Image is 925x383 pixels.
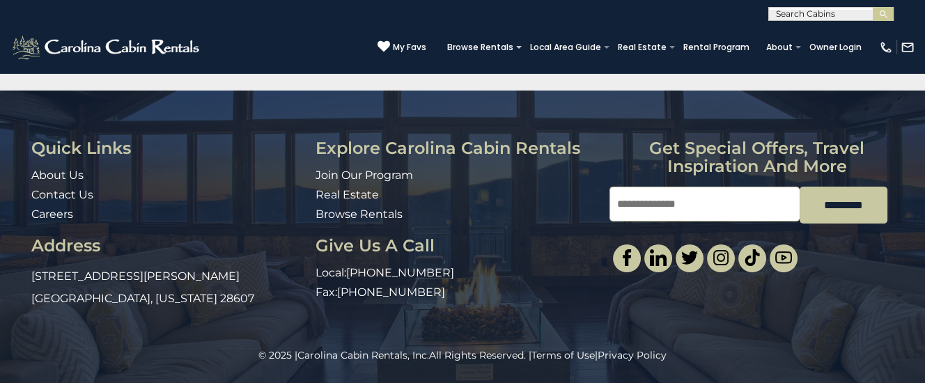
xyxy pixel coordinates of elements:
a: Real Estate [316,188,379,201]
a: Rental Program [676,38,756,57]
img: White-1-2.png [10,33,203,61]
span: My Favs [393,41,426,54]
img: instagram-single.svg [713,249,729,266]
h3: Explore Carolina Cabin Rentals [316,139,600,157]
a: My Favs [378,40,426,54]
a: Owner Login [802,38,869,57]
a: [PHONE_NUMBER] [346,266,454,279]
p: Fax: [316,285,600,301]
a: Privacy Policy [598,349,667,361]
img: twitter-single.svg [681,249,698,266]
h3: Get special offers, travel inspiration and more [609,139,904,176]
p: [STREET_ADDRESS][PERSON_NAME] [GEOGRAPHIC_DATA], [US_STATE] 28607 [31,265,305,310]
a: [PHONE_NUMBER] [337,286,445,299]
a: Terms of Use [531,349,595,361]
a: Contact Us [31,188,93,201]
img: linkedin-single.svg [650,249,667,266]
p: All Rights Reserved. | | [31,348,894,362]
img: facebook-single.svg [619,249,635,266]
h3: Quick Links [31,139,305,157]
a: About [759,38,800,57]
h3: Address [31,237,305,255]
span: © 2025 | [258,349,429,361]
img: youtube-light.svg [775,249,792,266]
a: Join Our Program [316,169,413,182]
a: Careers [31,208,73,221]
h3: Give Us A Call [316,237,600,255]
a: Local Area Guide [523,38,608,57]
a: Browse Rentals [440,38,520,57]
img: mail-regular-white.png [901,40,915,54]
img: phone-regular-white.png [879,40,893,54]
a: Browse Rentals [316,208,403,221]
a: About Us [31,169,84,182]
a: Carolina Cabin Rentals, Inc. [297,349,429,361]
img: tiktok.svg [744,249,761,266]
p: Local: [316,265,600,281]
a: Real Estate [611,38,674,57]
